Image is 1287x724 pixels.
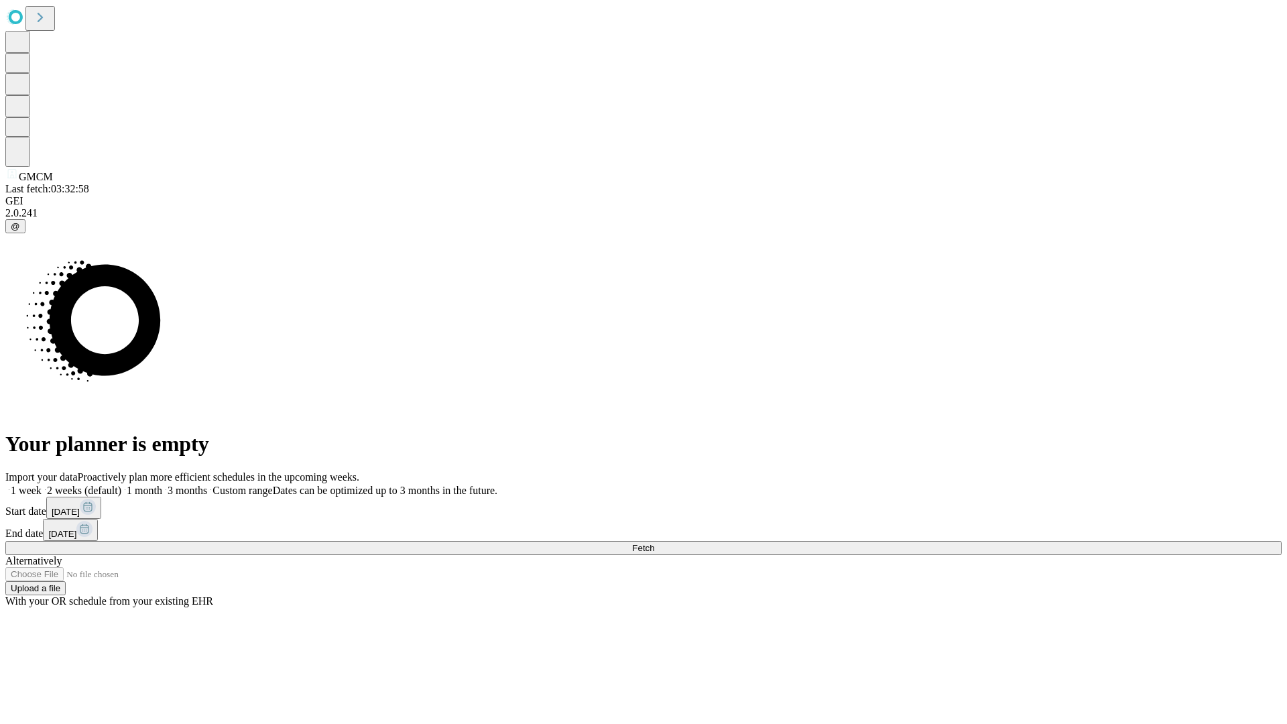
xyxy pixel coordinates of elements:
[5,595,213,607] span: With your OR schedule from your existing EHR
[5,471,78,483] span: Import your data
[5,519,1282,541] div: End date
[46,497,101,519] button: [DATE]
[5,183,89,194] span: Last fetch: 03:32:58
[19,171,53,182] span: GMCM
[127,485,162,496] span: 1 month
[212,485,272,496] span: Custom range
[48,529,76,539] span: [DATE]
[11,485,42,496] span: 1 week
[52,507,80,517] span: [DATE]
[5,207,1282,219] div: 2.0.241
[5,541,1282,555] button: Fetch
[5,195,1282,207] div: GEI
[47,485,121,496] span: 2 weeks (default)
[5,219,25,233] button: @
[5,581,66,595] button: Upload a file
[5,497,1282,519] div: Start date
[43,519,98,541] button: [DATE]
[273,485,497,496] span: Dates can be optimized up to 3 months in the future.
[5,555,62,566] span: Alternatively
[11,221,20,231] span: @
[168,485,207,496] span: 3 months
[78,471,359,483] span: Proactively plan more efficient schedules in the upcoming weeks.
[5,432,1282,457] h1: Your planner is empty
[632,543,654,553] span: Fetch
